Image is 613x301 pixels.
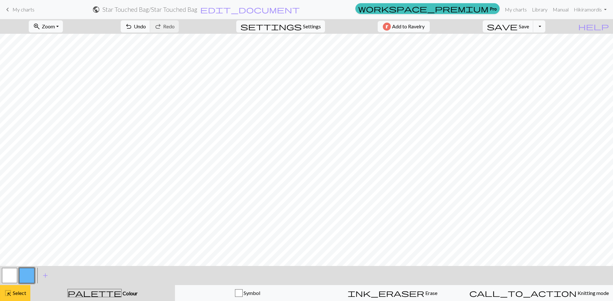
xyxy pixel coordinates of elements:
button: Knitting mode [465,285,613,301]
span: My charts [12,6,34,12]
span: workspace_premium [358,4,488,13]
span: call_to_action [469,289,577,297]
span: Zoom [42,23,55,29]
span: Add to Ravelry [392,23,425,31]
span: public [92,5,100,14]
span: edit_document [200,5,300,14]
h2: Star Touched Bag / Star Touched Bag [102,6,197,13]
span: undo [125,22,132,31]
button: SettingsSettings [236,20,325,32]
span: add [42,271,49,280]
span: Knitting mode [577,290,609,296]
a: My charts [4,4,34,15]
span: Undo [134,23,146,29]
span: ink_eraser [348,289,424,297]
button: Undo [121,20,150,32]
button: Save [483,20,534,32]
span: Symbol [243,290,260,296]
span: zoom_in [33,22,41,31]
a: My charts [502,3,529,16]
button: Zoom [29,20,63,32]
button: Add to Ravelry [378,21,430,32]
button: Erase [320,285,465,301]
img: Ravelry [383,23,391,31]
a: Manual [550,3,571,16]
a: Library [529,3,550,16]
a: Pro [355,3,500,14]
a: Hikiramordis [571,3,609,16]
span: highlight_alt [4,289,12,297]
button: Colour [30,285,175,301]
i: Settings [240,23,302,30]
span: Settings [303,23,321,30]
span: Erase [424,290,437,296]
span: Select [12,290,26,296]
span: palette [68,289,121,297]
span: settings [240,22,302,31]
span: save [487,22,518,31]
span: help [578,22,609,31]
span: keyboard_arrow_left [4,5,11,14]
button: Symbol [175,285,320,301]
span: Colour [122,290,138,296]
span: Save [519,23,529,29]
